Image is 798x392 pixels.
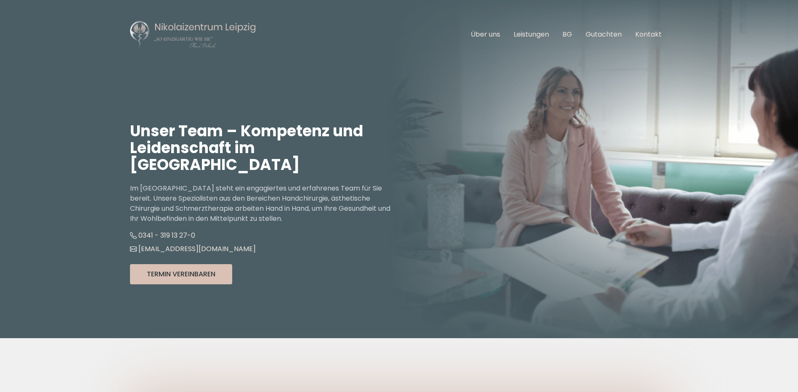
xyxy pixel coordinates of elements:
a: Über uns [471,29,500,39]
a: BG [562,29,572,39]
a: Gutachten [586,29,622,39]
a: [EMAIL_ADDRESS][DOMAIN_NAME] [130,244,256,254]
h1: Unser Team – Kompetenz und Leidenschaft im [GEOGRAPHIC_DATA] [130,123,399,173]
p: Im [GEOGRAPHIC_DATA] steht ein engagiertes und erfahrenes Team für Sie bereit. Unsere Spezialiste... [130,183,399,224]
a: 0341 - 319 13 27-0 [130,230,195,240]
a: Kontakt [635,29,662,39]
a: Leistungen [514,29,549,39]
button: Termin Vereinbaren [130,264,232,284]
img: Nikolaizentrum Leipzig Logo [130,20,256,49]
